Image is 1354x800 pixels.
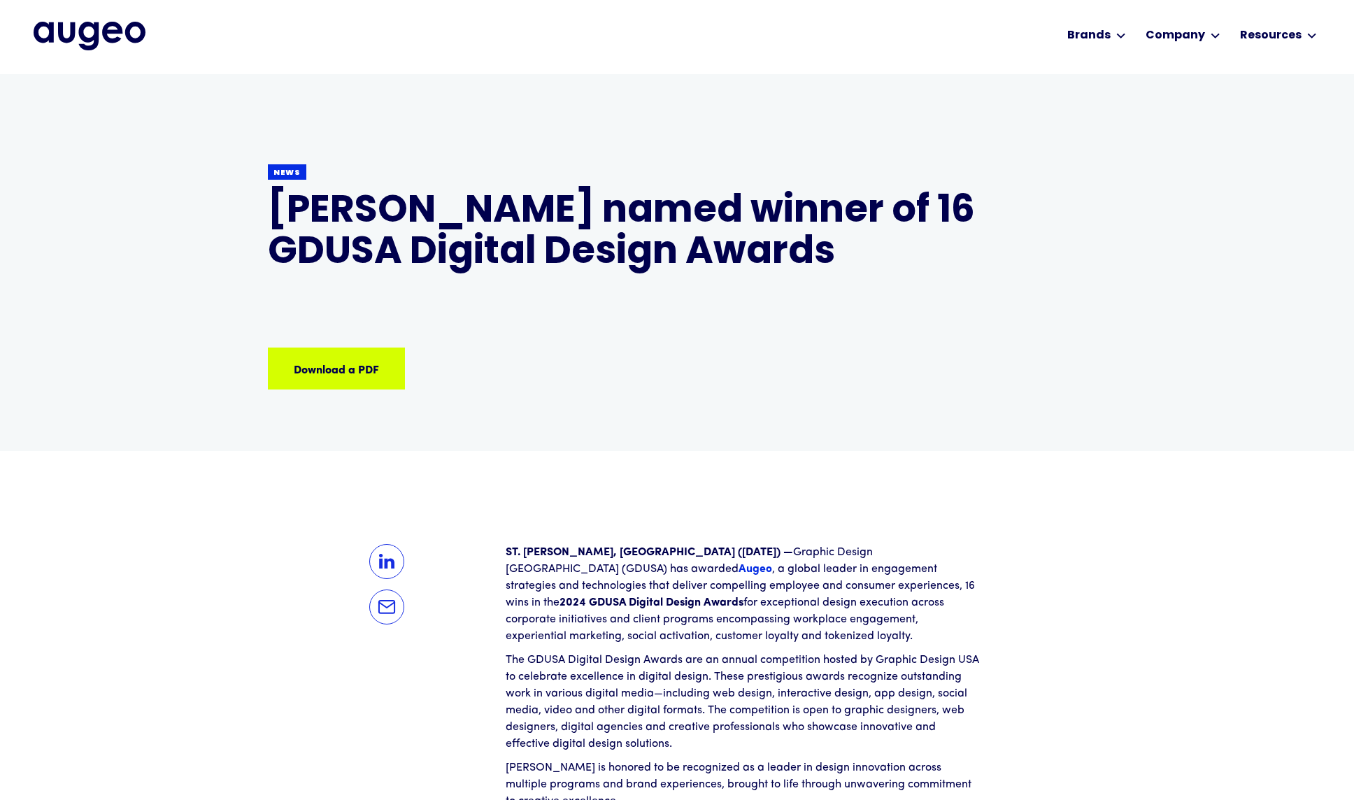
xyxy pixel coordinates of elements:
p: The GDUSA Digital Design Awards are an annual competition hosted by Graphic Design USA to celebra... [506,652,981,752]
h1: [PERSON_NAME] named winner of 16 GDUSA Digital Design Awards [268,192,1086,275]
div: Download a PDF [190,360,276,377]
div: Resources [1240,27,1302,44]
a: Augeo [739,564,772,575]
div: Download a PDF [375,360,460,377]
img: Augeo's full logo in midnight blue. [34,22,145,50]
strong: 2024 GDUSA Digital Design Awards [560,597,743,608]
strong: ST. [PERSON_NAME], [GEOGRAPHIC_DATA] ([DATE]) — [506,547,793,558]
div: Brands [1067,27,1111,44]
div: Company [1146,27,1205,44]
div: Download a PDF [283,360,368,377]
a: home [34,22,145,50]
p: Graphic Design [GEOGRAPHIC_DATA] (GDUSA) has awarded , a global leader in engagement strategies a... [506,544,981,645]
a: Download a PDF [268,348,405,390]
div: News [273,168,301,178]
